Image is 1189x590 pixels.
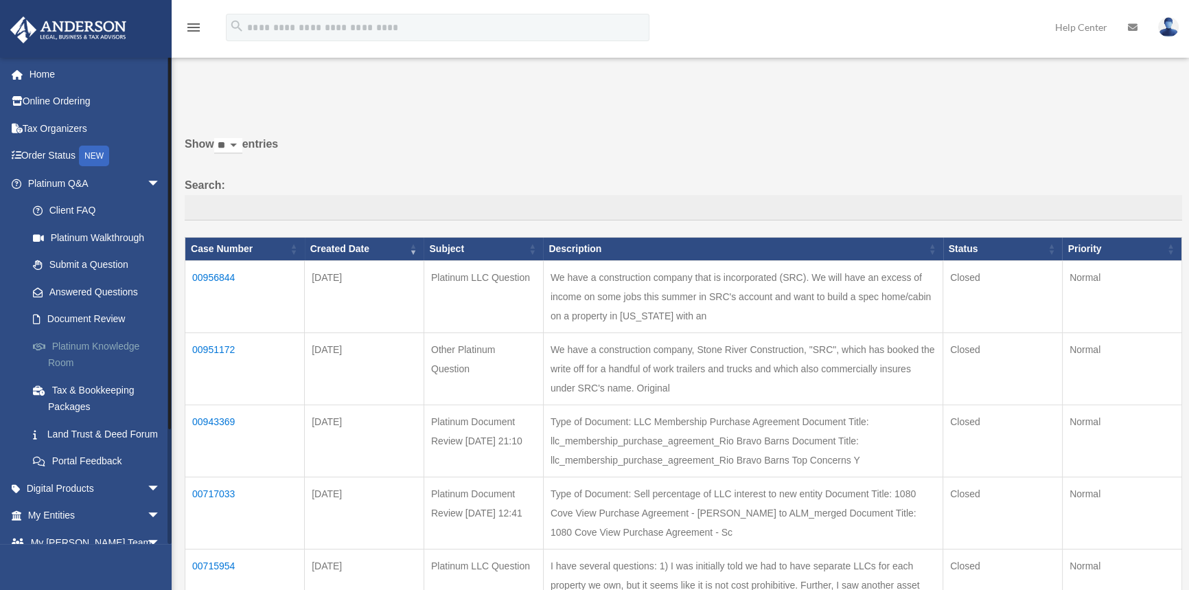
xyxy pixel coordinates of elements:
[19,420,181,448] a: Land Trust & Deed Forum
[1062,477,1181,549] td: Normal
[543,261,943,333] td: We have a construction company that is incorporated (SRC). We will have an excess of income on so...
[19,224,181,251] a: Platinum Walkthrough
[19,332,181,376] a: Platinum Knowledge Room
[424,405,543,477] td: Platinum Document Review [DATE] 21:10
[943,333,1063,405] td: Closed
[185,261,305,333] td: 00956844
[10,88,181,115] a: Online Ordering
[305,261,424,333] td: [DATE]
[19,278,174,306] a: Answered Questions
[185,477,305,549] td: 00717033
[943,261,1063,333] td: Closed
[19,251,181,279] a: Submit a Question
[305,333,424,405] td: [DATE]
[1158,17,1179,37] img: User Pic
[10,502,181,530] a: My Entitiesarrow_drop_down
[424,261,543,333] td: Platinum LLC Question
[185,176,1182,221] label: Search:
[543,405,943,477] td: Type of Document: LLC Membership Purchase Agreement Document Title: llc_membership_purchase_agree...
[6,16,130,43] img: Anderson Advisors Platinum Portal
[943,238,1063,261] th: Status: activate to sort column ascending
[943,405,1063,477] td: Closed
[185,135,1182,168] label: Show entries
[10,60,181,88] a: Home
[185,195,1182,221] input: Search:
[1062,261,1181,333] td: Normal
[19,197,181,225] a: Client FAQ
[543,238,943,261] th: Description: activate to sort column ascending
[543,333,943,405] td: We have a construction company, Stone River Construction, "SRC", which has booked the write off f...
[10,115,181,142] a: Tax Organizers
[543,477,943,549] td: Type of Document: Sell percentage of LLC interest to new entity Document Title: 1080 Cove View Pu...
[943,477,1063,549] td: Closed
[229,19,244,34] i: search
[1062,405,1181,477] td: Normal
[147,475,174,503] span: arrow_drop_down
[19,448,181,475] a: Portal Feedback
[147,170,174,198] span: arrow_drop_down
[79,146,109,166] div: NEW
[305,405,424,477] td: [DATE]
[305,477,424,549] td: [DATE]
[185,333,305,405] td: 00951172
[185,24,202,36] a: menu
[10,170,181,197] a: Platinum Q&Aarrow_drop_down
[305,238,424,261] th: Created Date: activate to sort column ascending
[424,333,543,405] td: Other Platinum Question
[147,502,174,530] span: arrow_drop_down
[424,477,543,549] td: Platinum Document Review [DATE] 12:41
[1062,238,1181,261] th: Priority: activate to sort column ascending
[19,376,181,420] a: Tax & Bookkeeping Packages
[19,306,181,333] a: Document Review
[214,138,242,154] select: Showentries
[185,19,202,36] i: menu
[10,142,181,170] a: Order StatusNEW
[147,529,174,557] span: arrow_drop_down
[185,405,305,477] td: 00943369
[10,529,181,556] a: My [PERSON_NAME] Teamarrow_drop_down
[10,475,181,502] a: Digital Productsarrow_drop_down
[424,238,543,261] th: Subject: activate to sort column ascending
[185,238,305,261] th: Case Number: activate to sort column ascending
[1062,333,1181,405] td: Normal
